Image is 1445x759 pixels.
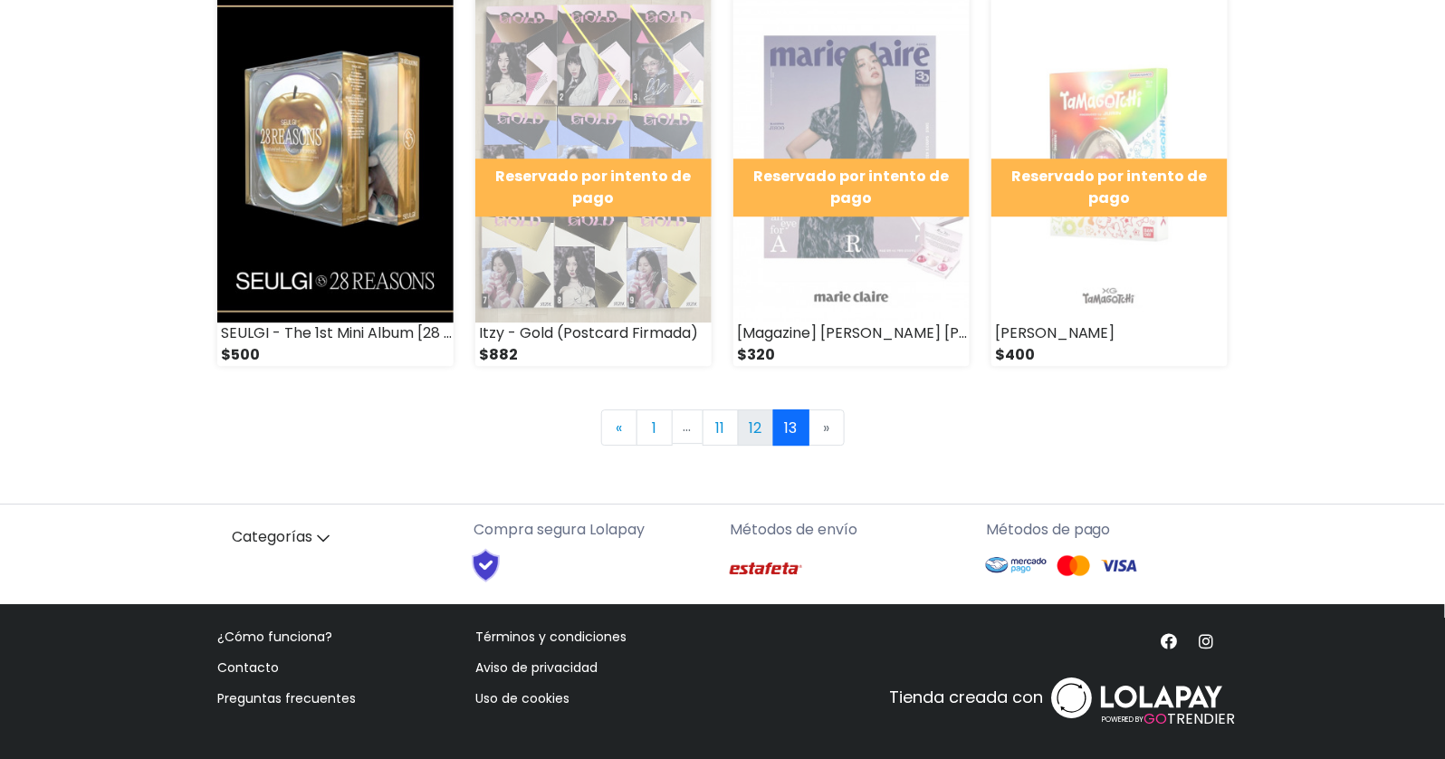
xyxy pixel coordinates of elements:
span: GO [1144,708,1167,729]
p: Métodos de pago [986,519,1228,541]
div: $400 [991,344,1228,366]
a: POWERED BYGOTRENDIER [1047,663,1228,733]
img: logo_white.svg [1047,672,1228,724]
p: Compra segura Lolapay [474,519,715,541]
span: « [616,418,622,438]
img: Mastercard Logo [1056,554,1092,577]
img: Visa Logo [1101,554,1137,577]
div: $320 [733,344,970,366]
span: TRENDIER [1102,708,1235,730]
a: 1 [636,409,673,446]
img: Estafeta Logo [730,548,802,589]
div: $882 [475,344,712,366]
a: 12 [738,409,774,446]
span: POWERED BY [1102,715,1144,725]
a: 13 [773,409,809,446]
a: Preguntas frecuentes [217,689,356,707]
div: [PERSON_NAME] [991,322,1228,344]
div: Reservado por intento de pago [991,159,1228,216]
div: Itzy - Gold (Postcard Firmada) [475,322,712,344]
img: Shield Logo [455,548,516,582]
a: 11 [703,409,739,446]
img: Mercado Pago Logo [986,548,1047,582]
p: Tienda creada con [889,685,1043,709]
a: Contacto [217,658,279,677]
div: SEULGI - The 1st Mini Album [28 Reasons] Special Ver. (Case Ver.) [217,322,454,344]
p: Métodos de envío [730,519,971,541]
a: Aviso de privacidad [475,658,598,677]
div: Reservado por intento de pago [475,159,712,216]
a: Previous [601,409,637,446]
nav: Page navigation [217,409,1228,446]
div: $500 [217,344,454,366]
a: Categorías [217,519,459,556]
div: [Magazine] [PERSON_NAME] [PERSON_NAME] 2023-09 Type A (Dior Gift) [733,322,970,344]
a: ¿Cómo funciona? [217,628,332,646]
a: Uso de cookies [475,689,569,707]
div: Reservado por intento de pago [733,159,970,216]
a: Términos y condiciones [475,628,627,646]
